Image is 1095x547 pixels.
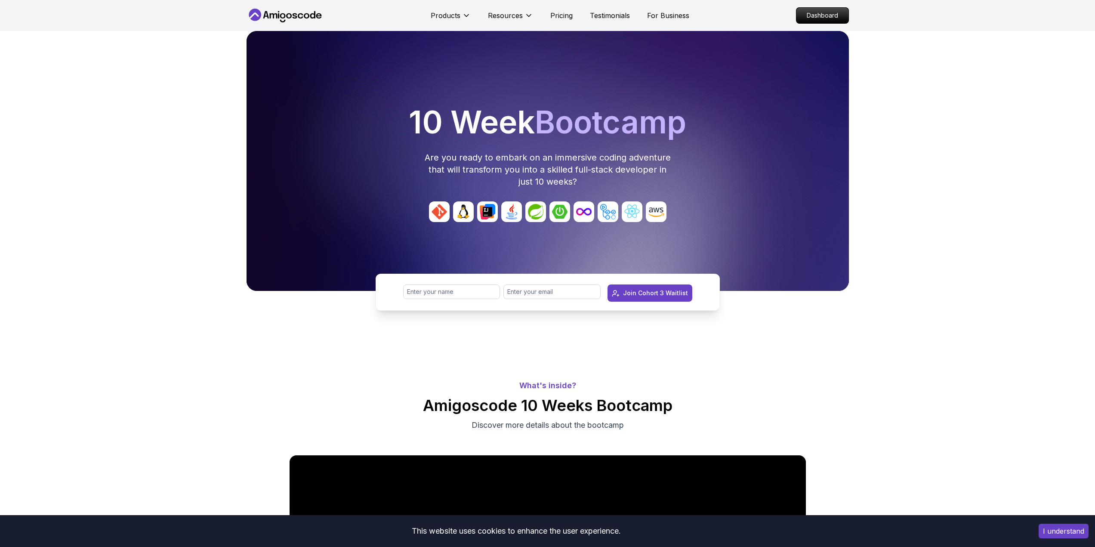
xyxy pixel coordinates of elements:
p: Dashboard [796,8,848,23]
img: avatar_4 [525,201,546,222]
p: Products [431,10,460,21]
div: This website uses cookies to enhance the user experience. [6,522,1026,541]
a: Testimonials [590,10,630,21]
img: avatar_0 [429,201,450,222]
button: Accept cookies [1039,524,1089,538]
button: Join Cohort 3 Waitlist [608,284,692,302]
input: Enter your email [503,284,601,299]
button: Products [431,10,471,28]
a: For Business [647,10,689,21]
p: Discover more details about the bootcamp [403,419,692,431]
img: avatar_3 [501,201,522,222]
img: avatar_1 [453,201,474,222]
img: avatar_8 [622,201,642,222]
input: Enter your name [403,284,500,299]
img: avatar_9 [646,201,666,222]
span: Bootcamp [535,103,686,141]
a: Dashboard [796,7,849,24]
img: avatar_6 [574,201,594,222]
img: avatar_5 [549,201,570,222]
img: avatar_7 [598,201,618,222]
div: Join Cohort 3 Waitlist [623,289,688,297]
button: Resources [488,10,533,28]
p: Resources [488,10,523,21]
p: Are you ready to embark on an immersive coding adventure that will transform you into a skilled f... [424,151,672,188]
img: avatar_2 [477,201,498,222]
h1: 10 Week [250,107,845,138]
a: Pricing [550,10,573,21]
